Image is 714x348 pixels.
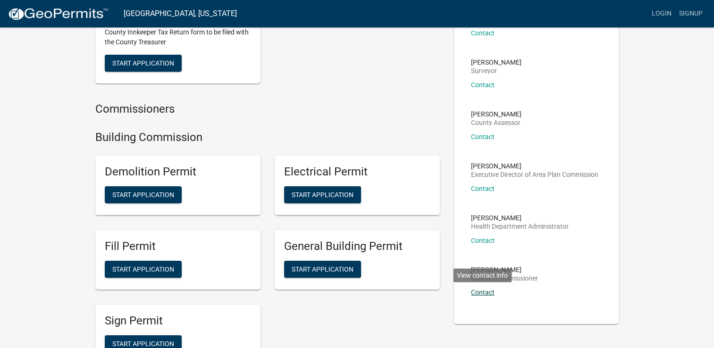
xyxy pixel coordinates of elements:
[471,223,569,230] p: Health Department Administrator
[105,240,251,253] h5: Fill Permit
[471,163,598,169] p: [PERSON_NAME]
[471,119,521,126] p: County Assessor
[471,133,495,141] a: Contact
[675,5,706,23] a: Signup
[471,289,495,296] a: Contact
[95,131,440,144] h4: Building Commission
[471,266,538,273] p: [PERSON_NAME]
[112,59,174,66] span: Start Application
[284,261,361,278] button: Start Application
[105,261,182,278] button: Start Application
[112,340,174,347] span: Start Application
[105,186,182,203] button: Start Application
[471,67,521,74] p: Surveyor
[648,5,675,23] a: Login
[284,165,430,179] h5: Electrical Permit
[95,102,440,116] h4: Commissioners
[105,165,251,179] h5: Demolition Permit
[471,215,569,221] p: [PERSON_NAME]
[471,29,495,37] a: Contact
[471,59,521,66] p: [PERSON_NAME]
[284,240,430,253] h5: General Building Permit
[124,6,237,22] a: [GEOGRAPHIC_DATA], [US_STATE]
[112,191,174,198] span: Start Application
[471,81,495,89] a: Contact
[105,55,182,72] button: Start Application
[471,237,495,244] a: Contact
[292,191,353,198] span: Start Application
[471,185,495,192] a: Contact
[105,314,251,328] h5: Sign Permit
[471,171,598,178] p: Executive Director of Area Plan Commission
[471,111,521,117] p: [PERSON_NAME]
[284,186,361,203] button: Start Application
[292,265,353,273] span: Start Application
[105,27,251,47] p: County Innkeeper Tax Return form to be filed with the County Treasurer
[112,265,174,273] span: Start Application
